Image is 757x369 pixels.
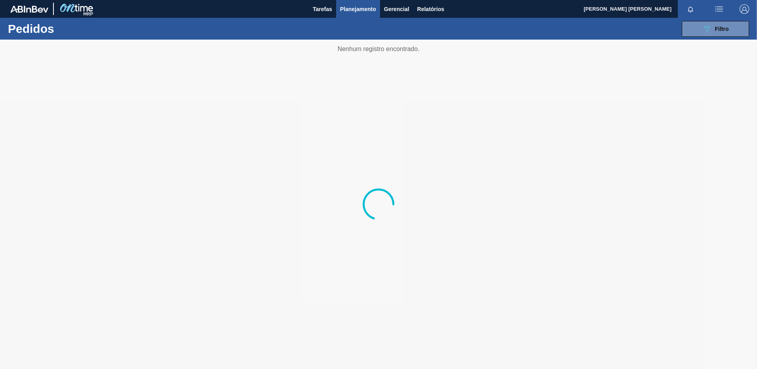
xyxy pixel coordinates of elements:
[678,4,703,15] button: Notificações
[10,6,48,13] img: TNhmsLtSVTkK8tSr43FrP2fwEKptu5GPRR3wAAAABJRU5ErkJggg==
[384,4,409,14] span: Gerencial
[417,4,444,14] span: Relatórios
[714,4,724,14] img: userActions
[682,21,749,37] button: Filtro
[715,26,729,32] span: Filtro
[740,4,749,14] img: Logout
[340,4,376,14] span: Planejamento
[313,4,332,14] span: Tarefas
[8,24,126,33] h1: Pedidos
